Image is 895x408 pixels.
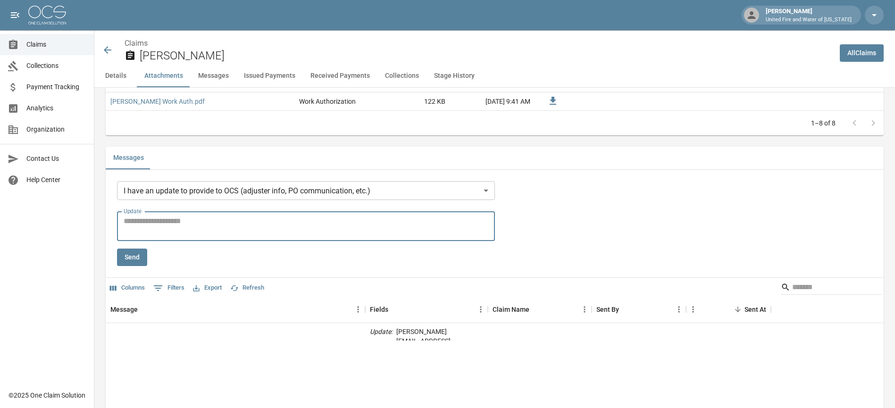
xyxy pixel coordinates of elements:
[236,65,303,87] button: Issued Payments
[125,39,148,48] a: Claims
[766,16,852,24] p: United Fire and Water of [US_STATE]
[137,65,191,87] button: Attachments
[370,296,388,323] div: Fields
[427,65,482,87] button: Stage History
[474,302,488,316] button: Menu
[396,327,483,365] p: [PERSON_NAME][EMAIL_ADDRESS][PERSON_NAME][DOMAIN_NAME]
[26,103,86,113] span: Analytics
[731,303,744,316] button: Sort
[94,65,895,87] div: anchor tabs
[106,147,151,169] button: Messages
[228,281,267,295] button: Refresh
[744,296,766,323] div: Sent At
[26,40,86,50] span: Claims
[26,82,86,92] span: Payment Tracking
[619,303,632,316] button: Sort
[110,97,205,106] a: [PERSON_NAME] Work Auth.pdf
[125,38,832,49] nav: breadcrumb
[493,296,529,323] div: Claim Name
[596,296,619,323] div: Sent By
[592,296,686,323] div: Sent By
[6,6,25,25] button: open drawer
[672,302,686,316] button: Menu
[191,65,236,87] button: Messages
[388,303,401,316] button: Sort
[686,323,771,369] div: [DATE] 11:21 AM
[117,181,495,200] div: I have an update to provide to OCS (adjuster info, PO communication, etc.)
[781,280,882,297] div: Search
[124,207,142,215] label: Update
[28,6,66,25] img: ocs-logo-white-transparent.png
[529,303,543,316] button: Sort
[379,92,450,110] div: 122 KB
[110,296,138,323] div: Message
[351,302,365,316] button: Menu
[686,302,700,316] button: Menu
[365,296,488,323] div: Fields
[106,296,365,323] div: Message
[303,65,377,87] button: Received Payments
[488,296,592,323] div: Claim Name
[138,303,151,316] button: Sort
[377,65,427,87] button: Collections
[94,65,137,87] button: Details
[151,281,187,296] button: Show filters
[762,7,855,24] div: [PERSON_NAME]
[26,154,86,164] span: Contact Us
[117,249,147,266] button: Send
[8,391,85,400] div: © 2025 One Claim Solution
[577,302,592,316] button: Menu
[106,147,884,169] div: related-list tabs
[140,49,832,63] h2: [PERSON_NAME]
[108,281,147,295] button: Select columns
[26,175,86,185] span: Help Center
[26,61,86,71] span: Collections
[370,327,393,365] p: Update :
[450,92,535,110] div: [DATE] 9:41 AM
[26,125,86,134] span: Organization
[811,118,836,128] p: 1–8 of 8
[191,281,224,295] button: Export
[840,44,884,62] a: AllClaims
[299,97,356,106] div: Work Authorization
[686,296,771,323] div: Sent At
